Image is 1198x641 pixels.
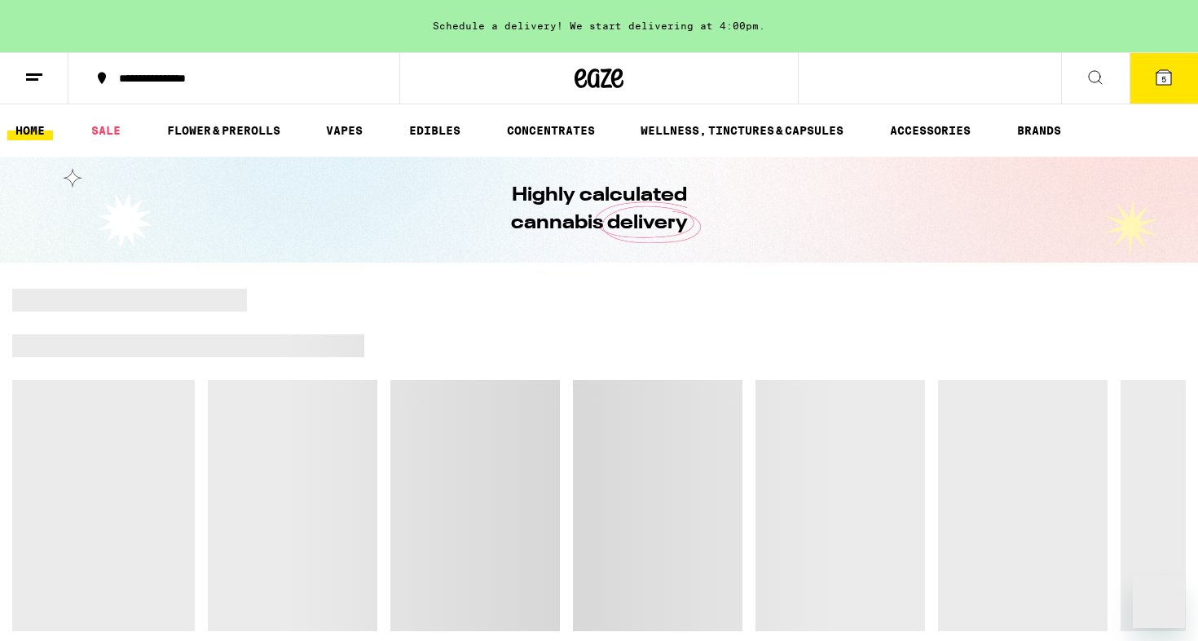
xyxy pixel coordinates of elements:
[7,121,53,140] a: HOME
[1130,53,1198,104] button: 5
[632,121,852,140] a: WELLNESS, TINCTURES & CAPSULES
[1161,74,1166,84] span: 5
[465,182,733,237] h1: Highly calculated cannabis delivery
[83,121,129,140] a: SALE
[499,121,603,140] a: CONCENTRATES
[159,121,288,140] a: FLOWER & PREROLLS
[1009,121,1069,140] a: BRANDS
[1133,576,1185,628] iframe: Button to launch messaging window
[401,121,469,140] a: EDIBLES
[318,121,371,140] a: VAPES
[882,121,979,140] a: ACCESSORIES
